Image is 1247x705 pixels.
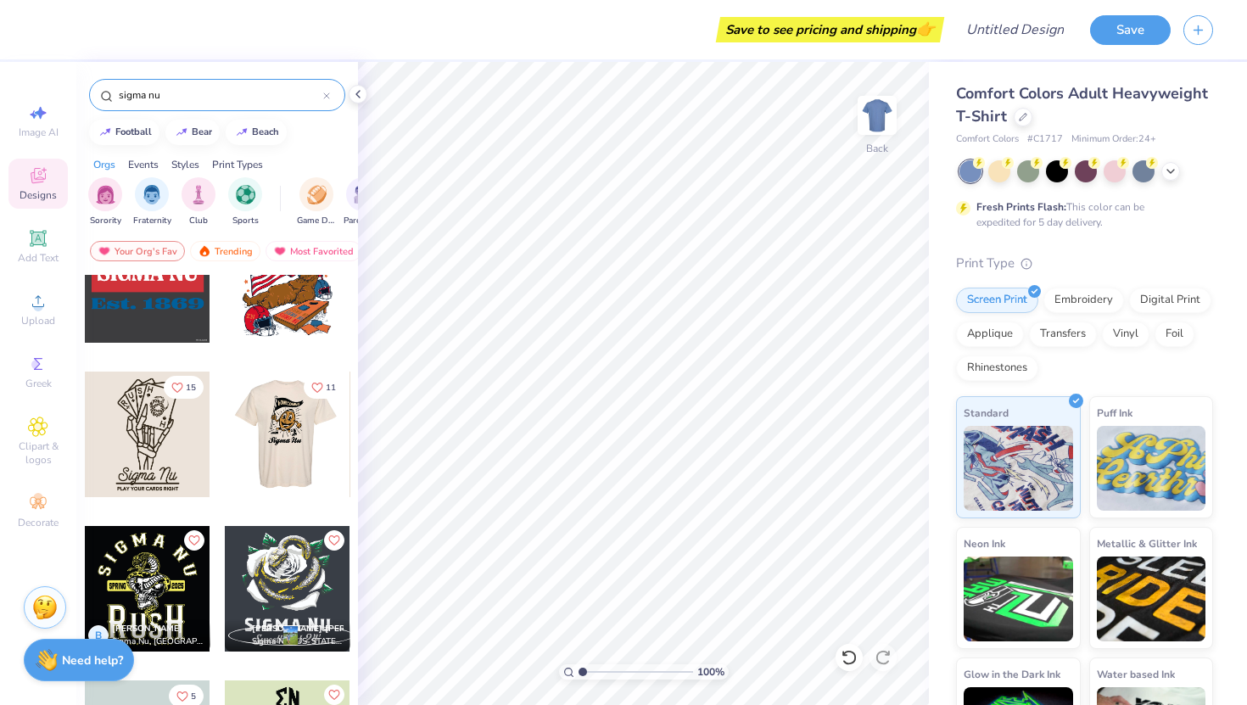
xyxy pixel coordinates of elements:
span: # C1717 [1027,132,1063,147]
button: filter button [88,177,122,227]
div: filter for Fraternity [133,177,171,227]
button: Like [324,685,344,705]
img: Sports Image [236,185,255,204]
img: trend_line.gif [175,127,188,137]
img: trend_line.gif [98,127,112,137]
div: Transfers [1029,322,1097,347]
button: filter button [182,177,215,227]
button: filter button [228,177,262,227]
span: 100 % [697,664,724,680]
button: beach [226,120,287,145]
img: Fraternity Image [143,185,161,204]
div: football [115,127,152,137]
div: Orgs [93,157,115,172]
span: Sigma Nu, [GEOGRAPHIC_DATA][US_STATE] [112,635,204,648]
span: 5 [191,692,196,701]
div: Screen Print [956,288,1038,313]
div: Embroidery [1043,288,1124,313]
img: Metallic & Glitter Ink [1097,557,1206,641]
div: Your Org's Fav [90,241,185,261]
span: Greek [25,377,52,390]
img: trend_line.gif [235,127,249,137]
span: Clipart & logos [8,439,68,467]
span: Game Day [297,215,336,227]
span: Parent's Weekend [344,215,383,227]
span: [PERSON_NAME] [PERSON_NAME] [252,623,395,635]
div: filter for Sports [228,177,262,227]
span: Club [189,215,208,227]
button: Like [304,376,344,399]
div: Applique [956,322,1024,347]
button: Like [324,530,344,551]
div: B [88,625,109,646]
button: Like [184,530,204,551]
img: Game Day Image [307,185,327,204]
div: Digital Print [1129,288,1211,313]
span: Sigma Nu, [US_STATE][GEOGRAPHIC_DATA] [252,635,344,648]
div: Styles [171,157,199,172]
input: Untitled Design [953,13,1077,47]
div: Foil [1155,322,1194,347]
strong: Fresh Prints Flash: [976,200,1066,214]
span: Neon Ink [964,534,1005,552]
div: Print Type [956,254,1213,273]
span: Comfort Colors Adult Heavyweight T-Shirt [956,83,1208,126]
img: Neon Ink [964,557,1073,641]
div: beach [252,127,279,137]
img: Back [860,98,894,132]
span: Add Text [18,251,59,265]
img: Sorority Image [96,185,115,204]
div: bear [192,127,212,137]
div: Trending [190,241,260,261]
span: 👉 [916,19,935,39]
span: [PERSON_NAME] [112,623,182,635]
span: Glow in the Dark Ink [964,665,1060,683]
span: Water based Ink [1097,665,1175,683]
div: Save to see pricing and shipping [720,17,940,42]
button: Save [1090,15,1171,45]
button: filter button [297,177,336,227]
input: Try "Alpha" [117,87,323,104]
div: Rhinestones [956,355,1038,381]
span: Upload [21,314,55,327]
span: Sports [232,215,259,227]
div: filter for Parent's Weekend [344,177,383,227]
strong: Need help? [62,652,123,669]
img: Puff Ink [1097,426,1206,511]
span: Minimum Order: 24 + [1071,132,1156,147]
div: Back [866,141,888,156]
img: most_fav.gif [273,245,287,257]
div: Most Favorited [266,241,361,261]
span: Puff Ink [1097,404,1132,422]
img: most_fav.gif [98,245,111,257]
span: Metallic & Glitter Ink [1097,534,1197,552]
span: 15 [186,383,196,392]
button: filter button [133,177,171,227]
span: Image AI [19,126,59,139]
img: Standard [964,426,1073,511]
div: Print Types [212,157,263,172]
span: Fraternity [133,215,171,227]
button: bear [165,120,220,145]
img: Parent's Weekend Image [354,185,373,204]
div: filter for Sorority [88,177,122,227]
button: football [89,120,159,145]
span: 11 [326,383,336,392]
span: Standard [964,404,1009,422]
div: filter for Game Day [297,177,336,227]
div: This color can be expedited for 5 day delivery. [976,199,1185,230]
div: filter for Club [182,177,215,227]
div: Events [128,157,159,172]
button: Like [164,376,204,399]
img: trending.gif [198,245,211,257]
span: Designs [20,188,57,202]
button: filter button [344,177,383,227]
div: Vinyl [1102,322,1149,347]
span: Sorority [90,215,121,227]
span: Comfort Colors [956,132,1019,147]
img: Club Image [189,185,208,204]
span: Decorate [18,516,59,529]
